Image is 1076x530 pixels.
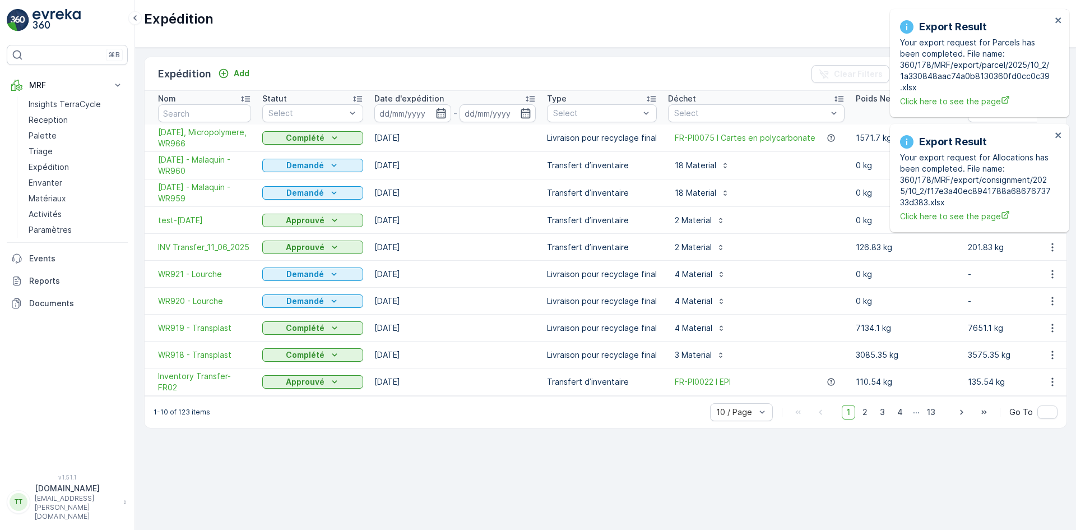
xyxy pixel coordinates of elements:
[158,242,251,253] a: INV Transfer_11_06_2025
[234,68,249,79] p: Add
[24,222,128,238] a: Paramètres
[286,349,324,361] p: Complété
[158,215,251,226] span: test-[DATE]
[856,242,957,253] p: 126.83 kg
[892,405,908,420] span: 4
[968,376,1069,388] p: 135.54 kg
[158,296,251,307] a: WR920 - Lourche
[919,19,987,35] p: Export Result
[547,296,657,307] p: Livraison pour recyclage final
[875,405,890,420] span: 3
[158,182,251,204] span: [DATE] - Malaquin - WR959
[460,104,536,122] input: dd/mm/yyyy
[262,214,363,227] button: Approuvé
[29,146,53,157] p: Triage
[856,322,957,334] p: 7134.1 kg
[811,65,889,83] button: Clear Filters
[369,152,541,179] td: [DATE]
[857,405,873,420] span: 2
[675,132,815,144] span: FR-PI0075 I Cartes en polycarbonate
[674,108,827,119] p: Select
[286,269,324,280] p: Demandé
[24,159,128,175] a: Expédition
[262,321,363,335] button: Complété
[29,80,105,91] p: MRF
[262,294,363,308] button: Demandé
[369,261,541,288] td: [DATE]
[547,376,657,388] p: Transfert d’inventaire
[7,74,128,96] button: MRF
[856,215,957,226] p: 0 kg
[675,215,712,226] p: 2 Material
[668,265,732,283] button: 4 Material
[668,184,736,202] button: 18 Material
[675,349,712,361] p: 3 Material
[24,175,128,191] a: Envanter
[900,95,1051,107] a: Click here to see the page
[900,210,1051,222] a: Click here to see the page
[369,207,541,234] td: [DATE]
[262,93,287,104] p: Statut
[856,160,957,171] p: 0 kg
[286,132,324,144] p: Complété
[158,182,251,204] a: 27.08.2025 - Malaquin - WR959
[834,68,883,80] p: Clear Filters
[158,269,251,280] a: WR921 - Lourche
[369,315,541,342] td: [DATE]
[919,134,987,150] p: Export Result
[7,474,128,481] span: v 1.51.1
[29,130,57,141] p: Palette
[29,193,66,204] p: Matériaux
[900,152,1051,208] p: Your export request for Allocations has been completed. File name: 360/178/MRF/export/consignment...
[24,96,128,112] a: Insights TerraCycle
[675,296,712,307] p: 4 Material
[547,215,657,226] p: Transfert d’inventaire
[547,93,567,104] p: Type
[369,368,541,396] td: [DATE]
[547,160,657,171] p: Transfert d’inventaire
[856,269,957,280] p: 0 kg
[968,322,1069,334] p: 7651.1 kg
[29,209,62,220] p: Activités
[35,494,118,521] p: [EMAIL_ADDRESS][PERSON_NAME][DOMAIN_NAME]
[668,238,732,256] button: 2 Material
[286,322,324,334] p: Complété
[158,154,251,177] span: [DATE] - Malaquin - WR960
[24,112,128,128] a: Reception
[29,99,101,110] p: Insights TerraCycle
[286,242,324,253] p: Approuvé
[29,177,62,188] p: Envanter
[158,371,251,393] a: Inventory Transfer- FR02
[553,108,639,119] p: Select
[33,9,81,31] img: logo_light-DOdMpM7g.png
[29,275,123,287] p: Reports
[547,322,657,334] p: Livraison pour recyclage final
[10,493,27,511] div: TT
[286,215,324,226] p: Approuvé
[29,114,68,126] p: Reception
[856,187,957,199] p: 0 kg
[214,67,254,80] button: Add
[369,234,541,261] td: [DATE]
[286,376,324,388] p: Approuvé
[158,93,176,104] p: Nom
[7,9,29,31] img: logo
[29,253,123,264] p: Events
[369,125,541,152] td: [DATE]
[856,132,957,144] p: 1571.7 kg
[547,242,657,253] p: Transfert d’inventaire
[158,215,251,226] a: test-june11
[675,187,716,199] p: 18 Material
[675,160,716,171] p: 18 Material
[24,206,128,222] a: Activités
[668,292,732,310] button: 4 Material
[158,322,251,334] a: WR919 - Transplast
[158,349,251,361] a: WR918 - Transplast
[268,108,346,119] p: Select
[675,242,712,253] p: 2 Material
[29,224,72,236] p: Paramètres
[547,187,657,199] p: Transfert d’inventaire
